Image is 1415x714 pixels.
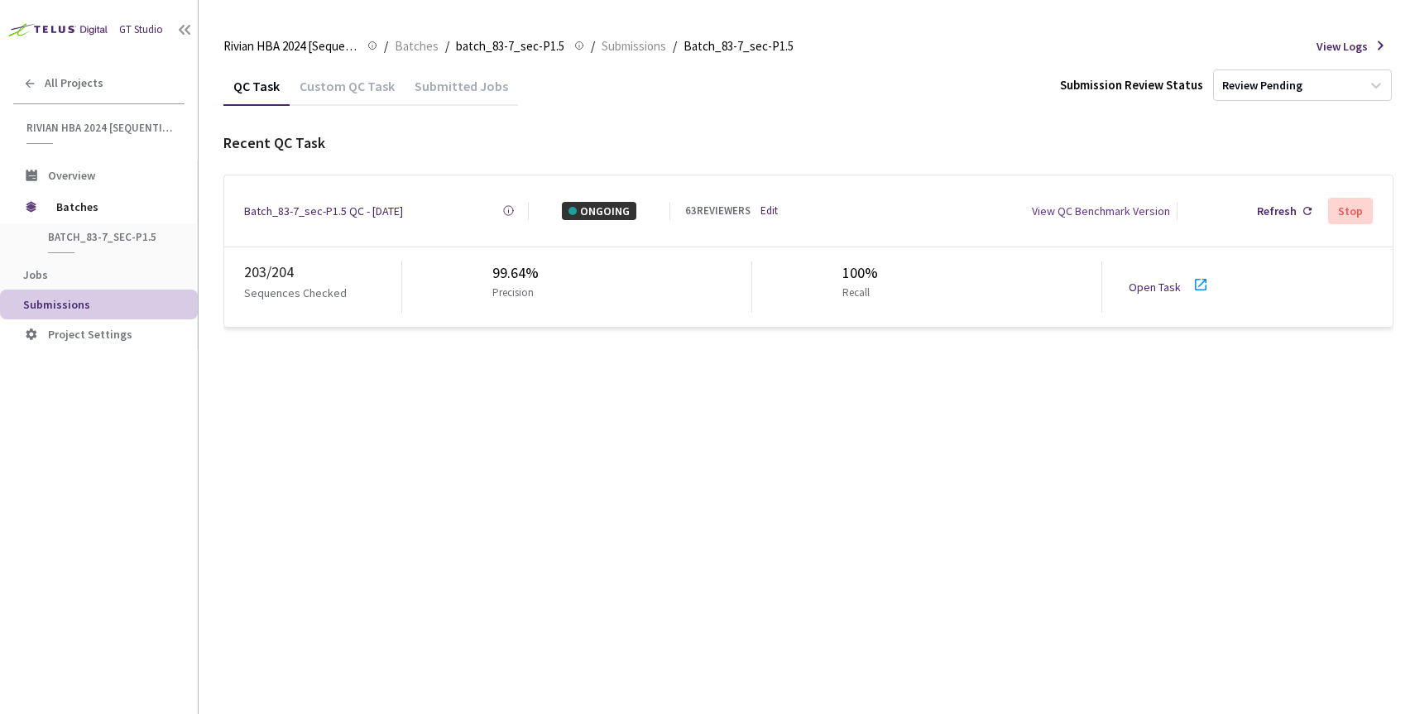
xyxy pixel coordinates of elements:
[391,36,442,55] a: Batches
[1338,204,1363,218] div: Stop
[48,327,132,342] span: Project Settings
[1317,37,1368,55] span: View Logs
[395,36,439,56] span: Batches
[244,202,403,220] a: Batch_83-7_sec-P1.5 QC - [DATE]
[492,261,540,285] div: 99.64%
[760,203,778,219] a: Edit
[405,78,518,106] div: Submitted Jobs
[119,22,163,38] div: GT Studio
[602,36,666,56] span: Submissions
[23,267,48,282] span: Jobs
[45,76,103,90] span: All Projects
[23,297,90,312] span: Submissions
[842,285,871,301] p: Recall
[26,121,175,135] span: Rivian HBA 2024 [Sequential]
[1257,202,1297,220] div: Refresh
[562,202,636,220] div: ONGOING
[384,36,388,56] li: /
[684,36,794,56] span: Batch_83-7_sec-P1.5
[244,284,347,302] p: Sequences Checked
[223,78,290,106] div: QC Task
[598,36,669,55] a: Submissions
[1032,202,1170,220] div: View QC Benchmark Version
[48,230,170,244] span: batch_83-7_sec-P1.5
[48,168,95,183] span: Overview
[1060,75,1203,95] div: Submission Review Status
[591,36,595,56] li: /
[1222,78,1302,93] div: Review Pending
[56,190,170,223] span: Batches
[223,36,357,56] span: Rivian HBA 2024 [Sequential]
[244,261,401,284] div: 203 / 204
[290,78,405,106] div: Custom QC Task
[1129,280,1181,295] a: Open Task
[456,36,564,56] span: batch_83-7_sec-P1.5
[673,36,677,56] li: /
[842,261,878,285] div: 100%
[223,132,1393,155] div: Recent QC Task
[492,285,534,301] p: Precision
[685,203,751,219] div: 63 REVIEWERS
[445,36,449,56] li: /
